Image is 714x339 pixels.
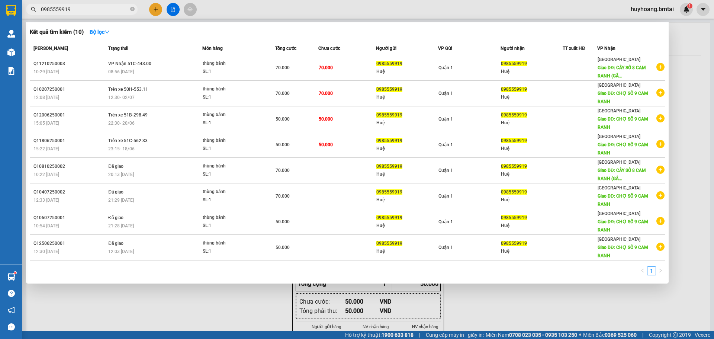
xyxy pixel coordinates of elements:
[438,245,453,250] span: Quận 1
[33,188,106,196] div: Q10407250002
[656,266,665,275] button: right
[376,145,438,153] div: Huệ
[202,46,223,51] span: Món hàng
[376,46,396,51] span: Người gửi
[656,243,665,251] span: plus-circle
[598,134,640,139] span: [GEOGRAPHIC_DATA]
[8,290,15,297] span: question-circle
[203,137,258,145] div: thùng bánh
[376,170,438,178] div: Huệ
[501,145,563,153] div: Huệ
[108,121,135,126] span: 22:30 - 20/06
[656,63,665,71] span: plus-circle
[640,268,645,273] span: left
[33,111,106,119] div: Q12006250001
[598,160,640,165] span: [GEOGRAPHIC_DATA]
[656,89,665,97] span: plus-circle
[276,168,290,173] span: 70.000
[276,142,290,147] span: 50.000
[203,60,258,68] div: thùng bánh
[598,65,646,79] span: Giao DĐ: CÂY SỐ 8 CAM RANH (GẦ...
[319,65,333,70] span: 70.000
[33,214,106,222] div: Q10607250001
[203,214,258,222] div: thùng bánh
[501,61,527,66] span: 0985559919
[203,196,258,204] div: SL: 1
[203,85,258,93] div: thùng bánh
[276,91,290,96] span: 70.000
[598,57,640,62] span: [GEOGRAPHIC_DATA]
[203,247,258,256] div: SL: 1
[501,138,527,143] span: 0985559919
[7,273,15,281] img: warehouse-icon
[130,6,135,13] span: close-circle
[563,46,585,51] span: TT xuất HĐ
[598,91,648,104] span: Giao DĐ: CHỢ SỐ 9 CAM RANH
[33,46,68,51] span: [PERSON_NAME]
[376,215,402,220] span: 0985559919
[598,108,640,113] span: [GEOGRAPHIC_DATA]
[638,266,647,275] li: Previous Page
[8,307,15,314] span: notification
[203,170,258,179] div: SL: 1
[501,247,563,255] div: Huệ
[376,138,402,143] span: 0985559919
[33,69,59,74] span: 10:29 [DATE]
[501,46,525,51] span: Người nhận
[275,46,296,51] span: Tổng cước
[33,146,59,151] span: 15:22 [DATE]
[7,30,15,38] img: warehouse-icon
[108,146,135,151] span: 23:15 - 18/06
[7,48,15,56] img: warehouse-icon
[438,219,453,224] span: Quận 1
[376,164,402,169] span: 0985559919
[33,249,59,254] span: 12:30 [DATE]
[84,26,116,38] button: Bộ lọcdown
[33,223,59,228] span: 10:54 [DATE]
[501,93,563,101] div: Huệ
[276,194,290,199] span: 70.000
[501,189,527,195] span: 0985559919
[108,249,134,254] span: 12:03 [DATE]
[501,87,527,92] span: 0985559919
[438,91,453,96] span: Quận 1
[33,121,59,126] span: 15:05 [DATE]
[598,245,648,258] span: Giao DĐ: CHỢ SỐ 9 CAM RANH
[376,61,402,66] span: 0985559919
[8,323,15,330] span: message
[598,116,648,130] span: Giao DĐ: CHỢ SỐ 9 CAM RANH
[203,162,258,170] div: thùng bánh
[501,170,563,178] div: Huệ
[501,119,563,127] div: Huệ
[501,164,527,169] span: 0985559919
[376,87,402,92] span: 0985559919
[108,241,123,246] span: Đã giao
[598,237,640,242] span: [GEOGRAPHIC_DATA]
[276,116,290,122] span: 50.000
[33,95,59,100] span: 12:08 [DATE]
[656,217,665,225] span: plus-circle
[130,7,135,11] span: close-circle
[658,268,663,273] span: right
[108,46,128,51] span: Trạng thái
[376,189,402,195] span: 0985559919
[33,261,106,269] div: Q12103250005
[108,138,148,143] span: Trên xe 51C-562.33
[108,189,123,195] span: Đã giao
[203,119,258,127] div: SL: 1
[598,168,646,181] span: Giao DĐ: CÂY SỐ 8 CAM RANH (GẦ...
[638,266,647,275] button: left
[108,61,151,66] span: VP Nhận 51C-443.00
[33,172,59,177] span: 10:22 [DATE]
[598,194,648,207] span: Giao DĐ: CHỢ SỐ 9 CAM RANH
[203,188,258,196] div: thùng bánh
[108,223,134,228] span: 21:28 [DATE]
[319,142,333,147] span: 50.000
[203,68,258,76] div: SL: 1
[318,46,340,51] span: Chưa cước
[376,119,438,127] div: Huệ
[33,163,106,170] div: Q10810250002
[108,164,123,169] span: Đã giao
[376,222,438,230] div: Huệ
[501,68,563,76] div: Huệ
